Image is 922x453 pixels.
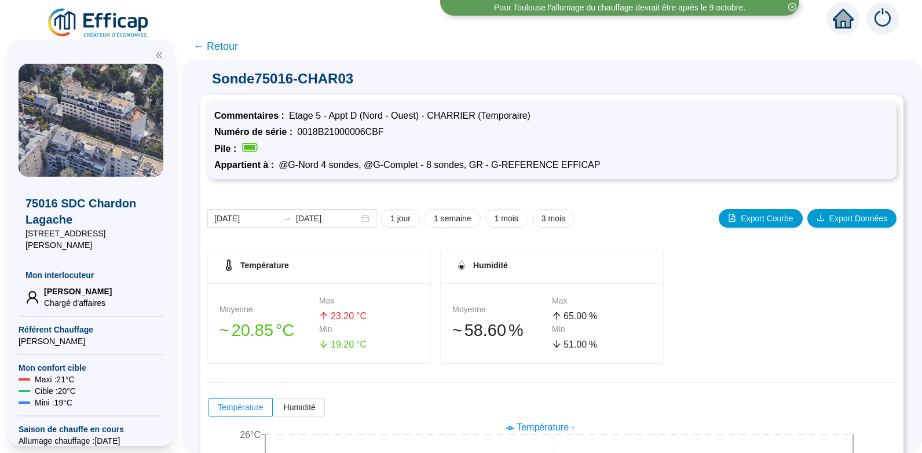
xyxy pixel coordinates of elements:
[19,435,163,447] span: Allumage chauffage : [DATE]
[240,430,261,440] tspan: 26°C
[552,323,652,335] div: Min
[425,209,481,228] button: 1 semaine
[589,338,597,352] span: %
[381,209,420,228] button: 1 jour
[485,209,528,228] button: 1 mois
[282,214,291,223] span: to
[19,423,163,435] span: Saison de chauffe en cours
[833,8,854,29] span: home
[279,160,600,170] span: @G-Nord 4 sondes, @G-Complet - 8 sondes, GR - G-REFERENCE EFFICAP
[574,339,587,349] span: .00
[390,213,411,225] span: 1 jour
[434,213,471,225] span: 1 semaine
[564,311,574,321] span: 65
[728,214,736,222] span: file-image
[44,297,112,309] span: Chargé d'affaires
[589,309,597,323] span: %
[19,335,163,347] span: [PERSON_NAME]
[219,304,319,316] div: Moyenne
[25,228,156,251] span: [STREET_ADDRESS][PERSON_NAME]
[214,144,241,154] span: Pile :
[552,311,561,320] span: arrow-up
[232,321,250,339] span: 20
[214,127,297,137] span: Numéro de série :
[46,7,151,39] img: efficap energie logo
[296,213,359,225] input: Date de fin
[218,403,264,412] span: Température
[508,318,524,343] span: %
[240,261,289,270] span: Température
[35,374,75,385] span: Maxi : 21 °C
[214,160,279,170] span: Appartient à :
[284,403,316,412] span: Humidité
[19,362,163,374] span: Mon confort cible
[319,323,419,335] div: Min
[807,209,897,228] button: Export Données
[19,324,163,335] span: Référent Chauffage
[719,209,802,228] button: Export Courbe
[214,213,277,225] input: Date de début
[829,213,887,225] span: Export Données
[155,51,163,59] span: double-left
[574,311,587,321] span: .00
[250,321,273,339] span: .85
[35,385,76,397] span: Cible : 20 °C
[319,339,328,349] span: arrow-down
[341,339,354,349] span: .20
[200,70,903,88] span: Sonde 75016-CHAR03
[817,214,825,222] span: download
[741,213,793,225] span: Export Courbe
[356,309,367,323] span: °C
[193,38,238,54] span: ← Retour
[788,3,796,11] span: close-circle
[341,311,354,321] span: .20
[289,111,530,120] span: Etage 5 - Appt D (Nord - Ouest) - CHARRIER (Temporaire)
[356,338,367,352] span: °C
[214,111,289,120] span: Commentaires :
[331,339,341,349] span: 19
[552,339,561,349] span: arrow-down
[35,397,72,408] span: Mini : 19 °C
[452,304,552,316] div: Moyenne
[542,213,565,225] span: 3 mois
[44,286,112,297] span: [PERSON_NAME]
[219,318,229,343] span: 󠁾~
[297,127,383,137] span: 0018B21000006CBF
[866,2,899,35] img: alerts
[25,269,156,281] span: Mon interlocuteur
[494,2,745,14] div: Pour Toulouse l'allumage du chauffage devrait être après le 9 octobre.
[564,339,574,349] span: 51
[552,295,652,307] div: Max
[25,290,39,304] span: user
[452,318,462,343] span: 󠁾~
[25,195,156,228] span: 75016 SDC Chardon Lagache
[464,321,483,339] span: 58
[331,311,341,321] span: 23
[532,209,575,228] button: 3 mois
[495,213,518,225] span: 1 mois
[483,321,506,339] span: .60
[319,311,328,320] span: arrow-up
[517,422,575,432] span: Température -
[473,261,508,270] span: Humidité
[282,214,291,223] span: swap-right
[276,318,294,343] span: °C
[319,295,419,307] div: Max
